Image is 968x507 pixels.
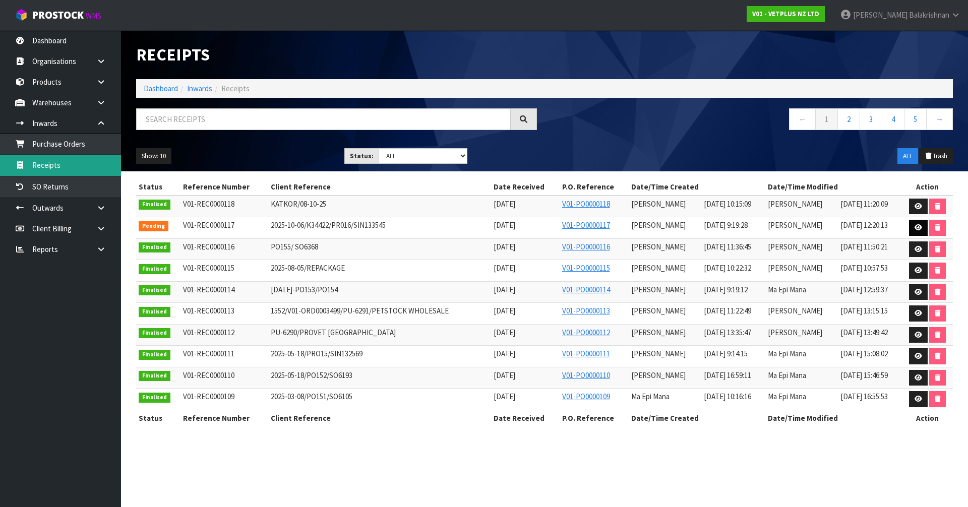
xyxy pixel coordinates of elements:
th: Client Reference [268,179,492,195]
th: Action [902,410,953,426]
span: [DATE] 15:46:59 [840,370,888,380]
span: [DATE] 10:57:53 [840,263,888,273]
span: [DATE] [494,242,515,251]
span: [DATE] 9:19:28 [704,220,748,230]
th: Date/Time Created [629,179,765,195]
span: V01-REC0000116 [183,242,234,251]
span: Finalised [139,242,170,252]
a: 3 [860,108,882,130]
span: [DATE] 15:08:02 [840,349,888,358]
nav: Page navigation [552,108,953,133]
span: [DATE] 11:36:45 [704,242,751,251]
span: [DATE] 10:22:32 [704,263,751,273]
span: Finalised [139,307,170,317]
span: [PERSON_NAME] [768,263,822,273]
th: Reference Number [180,179,268,195]
span: V01-REC0000109 [183,392,234,401]
span: Ma Epi Mana [768,370,806,380]
span: Ma Epi Mana [768,349,806,358]
span: Pending [139,221,168,231]
strong: Status: [350,152,374,160]
span: [PERSON_NAME] [631,263,686,273]
span: [DATE] 11:22:49 [704,306,751,315]
span: V01-REC0000111 [183,349,234,358]
span: [DATE] 16:55:53 [840,392,888,401]
span: [DATE] 11:20:09 [840,199,888,209]
th: Reference Number [180,410,268,426]
span: Ma Epi Mana [768,285,806,294]
span: [DATE]-PO153/PO154 [271,285,338,294]
span: [DATE] 11:50:21 [840,242,888,251]
span: [DATE] 16:59:11 [704,370,751,380]
h1: Receipts [136,45,537,64]
span: [PERSON_NAME] [853,10,907,20]
a: V01-PO0000116 [562,242,610,251]
span: [DATE] 10:16:16 [704,392,751,401]
span: Finalised [139,200,170,210]
th: P.O. Reference [560,179,629,195]
a: V01-PO0000115 [562,263,610,273]
a: 4 [882,108,904,130]
span: Finalised [139,371,170,381]
span: [DATE] 13:35:47 [704,328,751,337]
th: Status [136,179,180,195]
a: V01 - VETPLUS NZ LTD [747,6,825,22]
span: PO155/ SO6368 [271,242,318,251]
span: [PERSON_NAME] [631,199,686,209]
span: [PERSON_NAME] [768,328,822,337]
span: Receipts [221,84,250,93]
span: Finalised [139,393,170,403]
span: [PERSON_NAME] [631,370,686,380]
span: V01-REC0000110 [183,370,234,380]
span: [DATE] [494,392,515,401]
span: [DATE] [494,328,515,337]
th: Date/Time Modified [765,410,902,426]
span: Ma Epi Mana [768,392,806,401]
th: Date/Time Modified [765,179,902,195]
span: [DATE] 12:59:37 [840,285,888,294]
th: Date Received [491,410,559,426]
span: [PERSON_NAME] [768,199,822,209]
span: [PERSON_NAME] [631,349,686,358]
span: [DATE] [494,263,515,273]
span: [DATE] [494,285,515,294]
span: 1552/V01-ORD0003499/PU-6291/PETSTOCK WHOLESALE [271,306,449,315]
span: [PERSON_NAME] [768,306,822,315]
a: V01-PO0000117 [562,220,610,230]
span: 2025-05-18/PO152/SO6193 [271,370,352,380]
span: [DATE] 12:20:13 [840,220,888,230]
a: 5 [904,108,927,130]
a: Inwards [187,84,212,93]
span: [DATE] 9:14:15 [704,349,748,358]
span: [DATE] 13:49:42 [840,328,888,337]
button: ALL [897,148,918,164]
a: Dashboard [144,84,178,93]
span: Finalised [139,328,170,338]
span: [PERSON_NAME] [631,285,686,294]
th: Action [902,179,953,195]
span: V01-REC0000113 [183,306,234,315]
span: [PERSON_NAME] [768,242,822,251]
span: [PERSON_NAME] [631,242,686,251]
span: KATKOR/08-10-25 [271,199,326,209]
a: V01-PO0000118 [562,199,610,209]
a: V01-PO0000112 [562,328,610,337]
a: V01-PO0000111 [562,349,610,358]
span: 2025-10-06/K34422/PR016/SIN133545 [271,220,386,230]
span: Ma Epi Mana [631,392,670,401]
th: Client Reference [268,410,492,426]
th: P.O. Reference [560,410,629,426]
span: [DATE] [494,349,515,358]
span: 2025-03-08/PO151/SO6105 [271,392,352,401]
th: Date/Time Created [629,410,765,426]
span: Finalised [139,264,170,274]
span: V01-REC0000114 [183,285,234,294]
span: V01-REC0000117 [183,220,234,230]
span: [DATE] [494,370,515,380]
span: ProStock [32,9,84,22]
a: 1 [815,108,838,130]
span: [DATE] [494,306,515,315]
span: [PERSON_NAME] [631,220,686,230]
span: [DATE] [494,199,515,209]
small: WMS [86,11,101,21]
